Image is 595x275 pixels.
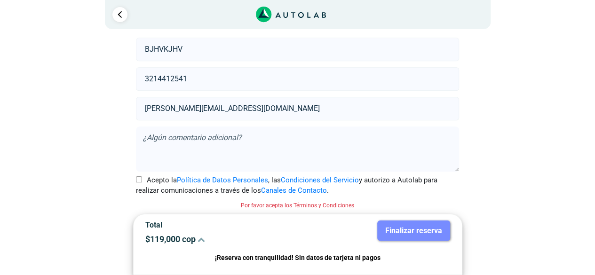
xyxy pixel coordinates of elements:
[281,176,359,184] a: Condiciones del Servicio
[145,252,450,263] p: ¡Reserva con tranquilidad! Sin datos de tarjeta ni pagos
[377,220,450,241] button: Finalizar reserva
[145,234,291,244] p: $ 119,000 cop
[136,97,459,120] input: Correo electrónico
[145,220,291,229] p: Total
[261,186,327,195] a: Canales de Contacto
[177,176,268,184] a: Política de Datos Personales
[136,175,459,196] label: Acepto la , las y autorizo a Autolab para realizar comunicaciones a través de los .
[136,67,459,91] input: Celular
[256,9,326,18] a: Link al sitio de autolab
[136,38,459,61] input: Nombre y apellido
[136,176,142,182] input: Acepto laPolítica de Datos Personales, lasCondiciones del Servicioy autorizo a Autolab para reali...
[112,7,127,22] a: Ir al paso anterior
[241,202,354,209] small: Por favor acepta los Términos y Condiciones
